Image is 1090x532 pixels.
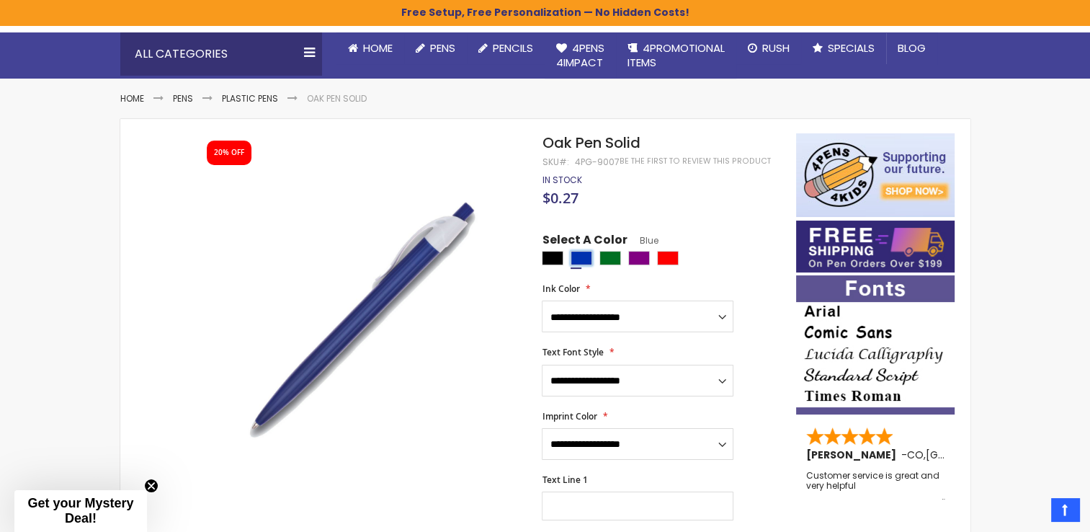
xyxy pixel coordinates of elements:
[898,40,926,56] span: Blog
[901,448,1032,462] span: - ,
[120,32,322,76] div: All Categories
[404,32,467,64] a: Pens
[222,92,278,105] a: Plastic Pens
[762,40,790,56] span: Rush
[336,32,404,64] a: Home
[796,275,955,414] img: font-personalization-examples
[886,32,937,64] a: Blog
[542,283,579,295] span: Ink Color
[926,448,1032,462] span: [GEOGRAPHIC_DATA]
[467,32,545,64] a: Pencils
[627,40,725,70] span: 4PROMOTIONAL ITEMS
[542,188,578,208] span: $0.27
[173,92,193,105] a: Pens
[542,251,563,265] div: Black
[736,32,801,64] a: Rush
[627,234,658,247] span: Blue
[542,133,640,153] span: Oak Pen Solid
[907,448,924,462] span: CO
[144,479,158,493] button: Close teaser
[542,474,587,486] span: Text Line 1
[574,156,619,168] div: 4PG-9007
[828,40,875,56] span: Specials
[556,40,604,70] span: 4Pens 4impact
[193,154,522,484] img: oak_solid_side_blue_1_1.jpg
[430,40,455,56] span: Pens
[542,174,581,186] span: In stock
[545,32,616,79] a: 4Pens4impact
[657,251,679,265] div: Red
[120,92,144,105] a: Home
[796,221,955,272] img: Free shipping on orders over $199
[806,471,946,502] div: Customer service is great and very helpful
[616,32,736,79] a: 4PROMOTIONALITEMS
[542,346,603,358] span: Text Font Style
[214,148,244,158] div: 20% OFF
[307,93,367,105] li: Oak Pen Solid
[971,493,1090,532] iframe: Google Customer Reviews
[542,232,627,252] span: Select A Color
[796,133,955,217] img: 4pens 4 kids
[571,251,592,265] div: Blue
[619,156,770,167] a: Be the first to review this product
[628,251,650,265] div: Purple
[806,448,901,462] span: [PERSON_NAME]
[542,156,568,168] strong: SKU
[27,496,133,526] span: Get your Mystery Deal!
[363,40,393,56] span: Home
[14,490,147,532] div: Get your Mystery Deal!Close teaser
[599,251,621,265] div: Green
[801,32,886,64] a: Specials
[542,174,581,186] div: Availability
[493,40,533,56] span: Pencils
[542,410,597,422] span: Imprint Color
